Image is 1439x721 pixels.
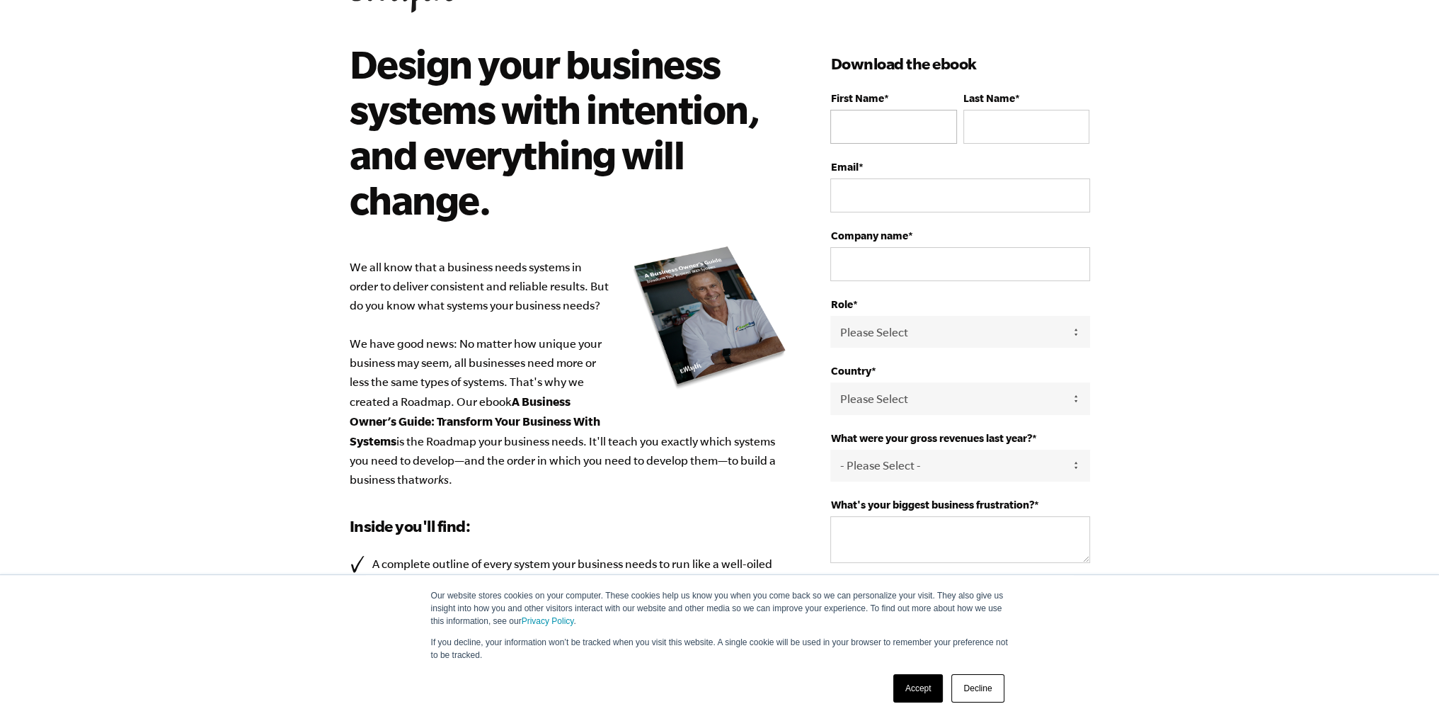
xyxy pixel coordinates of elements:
span: What were your gross revenues last year? [830,432,1031,444]
h3: Download the ebook [830,52,1089,75]
h2: Design your business systems with intention, and everything will change. [350,41,768,222]
b: A Business Owner’s Guide: Transform Your Business With Systems [350,394,600,448]
span: Email [830,161,858,173]
p: Our website stores cookies on your computer. These cookies help us know you when you come back so... [431,589,1009,628]
em: works [419,473,449,486]
span: What's your biggest business frustration? [830,499,1033,511]
p: If you decline, your information won’t be tracked when you visit this website. A single cookie wi... [431,636,1009,662]
a: Decline [951,674,1004,703]
span: Last Name [963,92,1015,104]
a: Privacy Policy [522,616,574,626]
p: We all know that a business needs systems in order to deliver consistent and reliable results. Bu... [350,258,789,489]
span: Company name [830,229,907,242]
li: A complete outline of every system your business needs to run like a well-oiled machine [350,555,789,593]
h3: Inside you'll find: [350,515,789,538]
img: new_roadmap_cover_093019 [632,245,788,390]
span: First Name [830,92,883,104]
span: Role [830,298,852,310]
span: Country [830,365,871,377]
a: Accept [893,674,944,703]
